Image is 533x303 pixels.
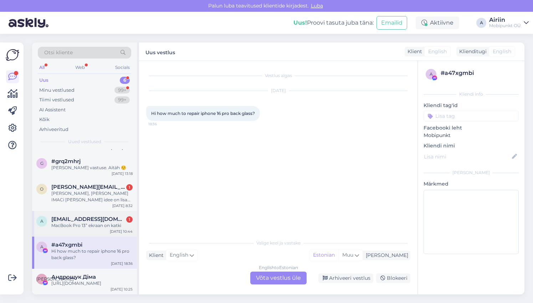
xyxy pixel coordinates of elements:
[112,203,133,208] div: [DATE] 8:32
[309,2,325,9] span: Luba
[68,138,101,145] span: Uued vestlused
[114,96,130,103] div: 99+
[146,240,410,246] div: Valige keel ja vastake
[493,48,511,55] span: English
[51,248,133,261] div: Hi how much to repair iphone 16 pro back glass?
[39,96,74,103] div: Tiimi vestlused
[39,87,75,94] div: Minu vestlused
[114,63,131,72] div: Socials
[51,216,125,222] span: arafin@me.com
[318,273,373,283] div: Arhiveeri vestlus
[456,48,487,55] div: Klienditugi
[428,48,447,55] span: English
[146,72,410,79] div: Vestlus algas
[376,16,407,30] button: Emailid
[416,16,459,29] div: Aktiivne
[6,48,19,62] img: Askly Logo
[40,218,43,224] span: a
[424,180,519,188] p: Märkmed
[430,71,433,77] span: a
[39,126,68,133] div: Arhiveeritud
[110,229,133,234] div: [DATE] 10:44
[342,252,353,258] span: Muu
[489,17,529,29] a: AiriinMobipunkt OÜ
[120,77,130,84] div: 6
[441,69,517,77] div: # a47xgmbi
[44,49,73,56] span: Otsi kliente
[111,261,133,266] div: [DATE] 18:36
[51,184,125,190] span: oliver.villo@gmail.com
[424,153,511,161] input: Lisa nimi
[424,142,519,150] p: Kliendi nimi
[112,171,133,176] div: [DATE] 13:18
[40,161,43,166] span: g
[36,276,74,282] span: [PERSON_NAME]
[114,87,130,94] div: 99+
[51,222,133,229] div: MacBook Pro 13” ekraan on katki
[151,111,255,116] span: Hi how much to repair iphone 16 pro back glass?
[424,91,519,97] div: Kliendi info
[476,18,486,28] div: A
[376,273,410,283] div: Blokeeri
[51,242,82,248] span: #a47xgmbi
[405,48,422,55] div: Klient
[489,23,521,29] div: Mobipunkt OÜ
[170,251,188,259] span: English
[51,274,96,280] span: Андрощук Діма
[145,47,175,56] label: Uus vestlus
[126,216,133,223] div: 1
[424,124,519,132] p: Facebooki leht
[51,280,133,287] div: [URL][DOMAIN_NAME]
[39,106,66,113] div: AI Assistent
[424,132,519,139] p: Mobipunkt
[424,111,519,121] input: Lisa tag
[250,272,307,284] div: Võta vestlus üle
[74,63,86,72] div: Web
[146,252,164,259] div: Klient
[39,116,50,123] div: Kõik
[293,19,374,27] div: Proovi tasuta juba täna:
[51,165,133,171] div: [PERSON_NAME] vastuse. Aitäh ☺️
[40,244,43,249] span: a
[38,63,46,72] div: All
[40,186,43,192] span: o
[293,19,307,26] b: Uus!
[126,184,133,191] div: 1
[39,77,48,84] div: Uus
[424,170,519,176] div: [PERSON_NAME]
[259,264,298,271] div: English to Estonian
[424,102,519,109] p: Kliendi tag'id
[111,287,133,292] div: [DATE] 10:25
[148,121,175,127] span: 18:36
[309,250,338,261] div: Estonian
[51,190,133,203] div: [PERSON_NAME], [PERSON_NAME] IMACi [PERSON_NAME] idee on lisada veel kaks välist ekraani. Kas sel...
[146,87,410,94] div: [DATE]
[51,158,81,165] span: #grq2mhrj
[489,17,521,23] div: Airiin
[363,252,408,259] div: [PERSON_NAME]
